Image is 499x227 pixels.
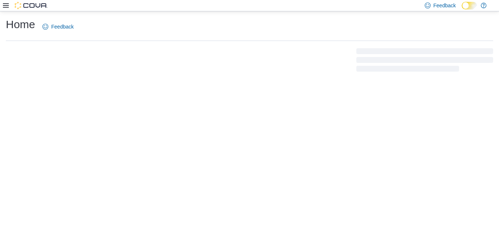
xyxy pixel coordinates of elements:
[6,17,35,32] h1: Home
[15,2,48,9] img: Cova
[51,23,74,30] span: Feedback
[462,2,477,10] input: Dark Mode
[40,19,76,34] a: Feedback
[434,2,456,9] span: Feedback
[356,50,493,73] span: Loading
